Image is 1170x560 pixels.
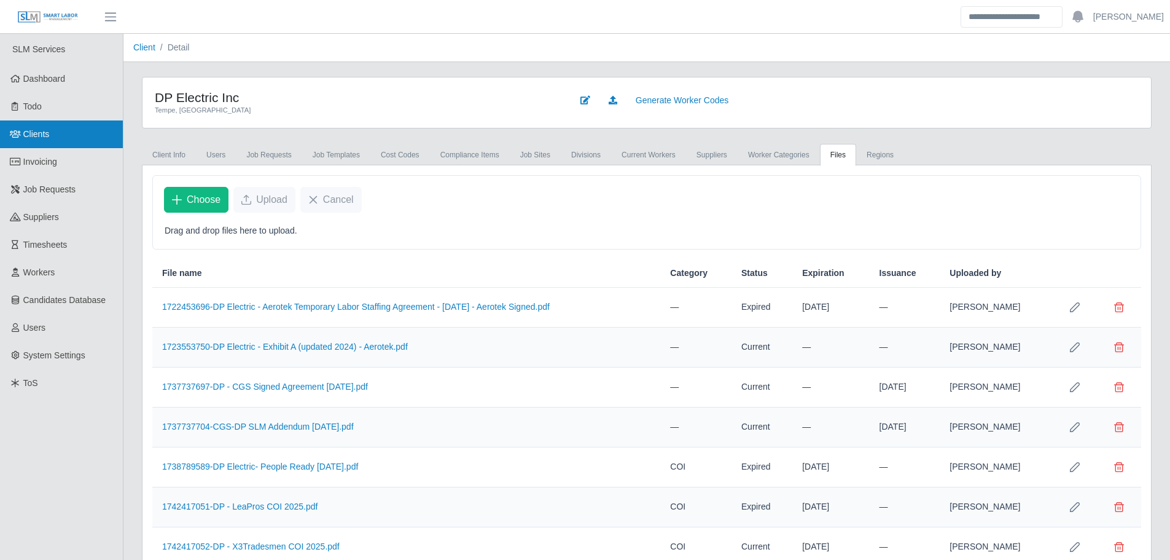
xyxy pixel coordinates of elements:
td: COI [660,487,731,527]
button: Delete file [1107,455,1131,479]
td: [DATE] [870,408,940,448]
span: Clients [23,129,50,139]
span: Workers [23,267,55,277]
span: Upload [256,192,287,207]
span: Todo [23,101,42,111]
td: [PERSON_NAME] [940,448,1053,487]
a: [PERSON_NAME] [1093,10,1164,23]
span: Users [23,323,46,333]
td: — [660,408,731,448]
td: — [660,288,731,328]
td: [DATE] [792,487,869,527]
li: Detail [155,41,190,54]
a: 1722453696-DP Electric - Aerotek Temporary Labor Staffing Agreement - [DATE] - Aerotek Signed.pdf [162,302,550,312]
td: — [660,328,731,368]
td: — [792,368,869,408]
a: 1738789589-DP Electric- People Ready [DATE].pdf [162,462,358,471]
span: Status [741,267,768,280]
td: COI [660,448,731,487]
a: Client Info [142,144,196,166]
span: Invoicing [23,157,57,167]
button: Choose [164,187,228,213]
span: Suppliers [23,212,59,222]
a: 1742417051-DP - LeaPros COI 2025.pdf [162,502,318,511]
button: Row Edit [1063,535,1087,559]
td: — [870,288,940,328]
a: 1737737704-CGS-DP SLM Addendum [DATE].pdf [162,422,354,432]
a: Suppliers [686,144,738,166]
a: Files [820,144,856,166]
td: [PERSON_NAME] [940,368,1053,408]
button: Row Edit [1063,415,1087,440]
a: 1742417052-DP - X3Tradesmen COI 2025.pdf [162,542,340,551]
span: Dashboard [23,74,66,84]
button: Row Edit [1063,335,1087,360]
input: Search [961,6,1063,28]
td: Current [731,408,792,448]
a: Job Requests [236,144,302,166]
button: Delete file [1107,535,1131,559]
a: 1723553750-DP Electric - Exhibit A (updated 2024) - Aerotek.pdf [162,342,408,352]
button: Cancel [300,187,362,213]
span: Timesheets [23,240,68,250]
td: — [792,328,869,368]
td: [PERSON_NAME] [940,328,1053,368]
td: [PERSON_NAME] [940,487,1053,527]
span: Job Requests [23,184,76,194]
span: SLM Services [12,44,65,54]
span: Expiration [802,267,844,280]
span: Issuance [879,267,916,280]
span: Candidates Database [23,295,106,305]
button: Row Edit [1063,375,1087,400]
a: Client [133,42,155,52]
button: Delete file [1107,375,1131,400]
td: [DATE] [870,368,940,408]
a: Job Templates [302,144,370,166]
td: Expired [731,487,792,527]
span: Category [670,267,708,280]
a: Generate Worker Codes [628,90,736,111]
span: Cancel [323,192,354,207]
td: Expired [731,448,792,487]
button: Row Edit [1063,495,1087,519]
a: Current Workers [611,144,686,166]
td: Current [731,368,792,408]
span: System Settings [23,350,85,360]
div: Tempe, [GEOGRAPHIC_DATA] [155,105,554,116]
img: SLM Logo [17,10,79,24]
p: Drag and drop files here to upload. [165,224,1129,237]
td: — [870,487,940,527]
a: job sites [510,144,561,166]
td: [DATE] [792,288,869,328]
a: Worker Categories [738,144,820,166]
span: File name [162,267,202,280]
span: ToS [23,378,38,388]
td: [PERSON_NAME] [940,408,1053,448]
button: Row Edit [1063,295,1087,320]
button: Delete file [1107,295,1131,320]
td: [PERSON_NAME] [940,288,1053,328]
button: Delete file [1107,415,1131,440]
span: Uploaded by [950,267,1001,280]
a: Regions [856,144,904,166]
td: — [870,448,940,487]
td: Current [731,328,792,368]
a: cost codes [370,144,430,166]
a: Users [196,144,236,166]
a: 1737737697-DP - CGS Signed Agreement [DATE].pdf [162,382,368,392]
button: Delete file [1107,335,1131,360]
td: — [870,328,940,368]
button: Upload [233,187,295,213]
button: Delete file [1107,495,1131,519]
a: Divisions [561,144,611,166]
td: Expired [731,288,792,328]
span: Choose [187,192,220,207]
td: [DATE] [792,448,869,487]
button: Row Edit [1063,455,1087,479]
td: — [660,368,731,408]
a: Compliance Items [430,144,510,166]
td: — [792,408,869,448]
h4: DP Electric Inc [155,90,554,105]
